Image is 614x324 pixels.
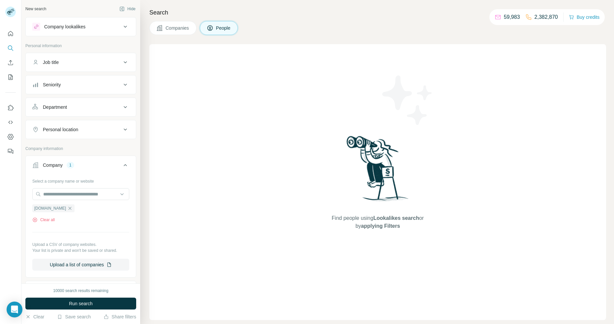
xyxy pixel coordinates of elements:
[25,6,46,12] div: New search
[5,71,16,83] button: My lists
[69,300,93,307] span: Run search
[5,131,16,143] button: Dashboard
[43,81,61,88] div: Seniority
[504,13,520,21] p: 59,983
[149,8,606,17] h4: Search
[344,134,412,208] img: Surfe Illustration - Woman searching with binoculars
[5,116,16,128] button: Use Surfe API
[26,19,136,35] button: Company lookalikes
[25,298,136,309] button: Run search
[5,28,16,40] button: Quick start
[535,13,558,21] p: 2,382,870
[216,25,231,31] span: People
[26,99,136,115] button: Department
[115,4,140,14] button: Hide
[325,214,430,230] span: Find people using or by
[361,223,400,229] span: applying Filters
[5,102,16,114] button: Use Surfe on LinkedIn
[7,302,22,317] div: Open Intercom Messenger
[26,122,136,137] button: Personal location
[32,248,129,253] p: Your list is private and won't be saved or shared.
[32,259,129,271] button: Upload a list of companies
[25,146,136,152] p: Company information
[5,57,16,69] button: Enrich CSV
[67,162,74,168] div: 1
[378,71,437,130] img: Surfe Illustration - Stars
[32,217,55,223] button: Clear all
[32,242,129,248] p: Upload a CSV of company websites.
[26,77,136,93] button: Seniority
[5,42,16,54] button: Search
[26,157,136,176] button: Company1
[57,313,91,320] button: Save search
[32,176,129,184] div: Select a company name or website
[166,25,190,31] span: Companies
[25,313,44,320] button: Clear
[104,313,136,320] button: Share filters
[569,13,599,22] button: Buy credits
[43,162,63,168] div: Company
[5,145,16,157] button: Feedback
[53,288,108,294] div: 10000 search results remaining
[43,104,67,110] div: Department
[26,282,136,298] button: Industry
[373,215,419,221] span: Lookalikes search
[44,23,85,30] div: Company lookalikes
[25,43,136,49] p: Personal information
[43,59,59,66] div: Job title
[34,205,66,211] span: [DOMAIN_NAME]
[26,54,136,70] button: Job title
[43,126,78,133] div: Personal location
